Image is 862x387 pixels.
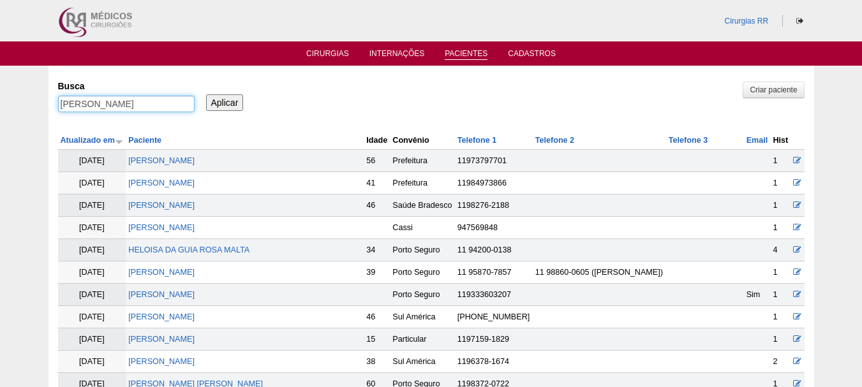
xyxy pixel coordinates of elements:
[445,49,487,60] a: Pacientes
[306,49,349,62] a: Cirurgias
[390,351,455,373] td: Sul América
[364,150,390,172] td: 56
[770,261,791,284] td: 1
[58,261,126,284] td: [DATE]
[455,217,533,239] td: 947569848
[390,328,455,351] td: Particular
[364,351,390,373] td: 38
[58,172,126,194] td: [DATE]
[455,306,533,328] td: [PHONE_NUMBER]
[58,306,126,328] td: [DATE]
[724,17,768,26] a: Cirurgias RR
[58,194,126,217] td: [DATE]
[58,150,126,172] td: [DATE]
[390,131,455,150] th: Convênio
[744,284,771,306] td: Sim
[455,150,533,172] td: 11973797701
[770,351,791,373] td: 2
[128,290,195,299] a: [PERSON_NAME]
[457,136,496,145] a: Telefone 1
[390,239,455,261] td: Porto Seguro
[364,239,390,261] td: 34
[533,261,666,284] td: 11 98860-0605 ([PERSON_NAME])
[128,335,195,344] a: [PERSON_NAME]
[508,49,556,62] a: Cadastros
[455,172,533,194] td: 11984973866
[770,150,791,172] td: 1
[58,351,126,373] td: [DATE]
[364,261,390,284] td: 39
[770,172,791,194] td: 1
[455,284,533,306] td: 119333603207
[390,172,455,194] td: Prefeitura
[455,328,533,351] td: 1197159-1829
[747,136,768,145] a: Email
[770,217,791,239] td: 1
[770,131,791,150] th: Hist
[58,217,126,239] td: [DATE]
[390,150,455,172] td: Prefeitura
[58,96,195,112] input: Digite os termos que você deseja procurar.
[364,194,390,217] td: 46
[206,94,244,111] input: Aplicar
[128,179,195,187] a: [PERSON_NAME]
[390,284,455,306] td: Porto Seguro
[128,245,249,254] a: HELOISA DA GUIA ROSA MALTA
[58,80,195,92] label: Busca
[770,284,791,306] td: 1
[61,136,123,145] a: Atualizado em
[128,223,195,232] a: [PERSON_NAME]
[669,136,708,145] a: Telefone 3
[455,261,533,284] td: 11 95870-7857
[770,239,791,261] td: 4
[455,239,533,261] td: 11 94200-0138
[128,312,195,321] a: [PERSON_NAME]
[390,306,455,328] td: Sul América
[369,49,425,62] a: Internações
[390,261,455,284] td: Porto Seguro
[770,194,791,217] td: 1
[455,194,533,217] td: 1198276-2188
[128,136,161,145] a: Paciente
[58,328,126,351] td: [DATE]
[364,172,390,194] td: 41
[770,328,791,351] td: 1
[390,217,455,239] td: Cassi
[128,268,195,277] a: [PERSON_NAME]
[796,17,803,25] i: Sair
[58,284,126,306] td: [DATE]
[128,156,195,165] a: [PERSON_NAME]
[115,137,123,145] img: ordem crescente
[535,136,574,145] a: Telefone 2
[128,201,195,210] a: [PERSON_NAME]
[364,131,390,150] th: Idade
[455,351,533,373] td: 1196378-1674
[364,328,390,351] td: 15
[770,306,791,328] td: 1
[364,306,390,328] td: 46
[58,239,126,261] td: [DATE]
[743,82,804,98] a: Criar paciente
[390,194,455,217] td: Saúde Bradesco
[128,357,195,366] a: [PERSON_NAME]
